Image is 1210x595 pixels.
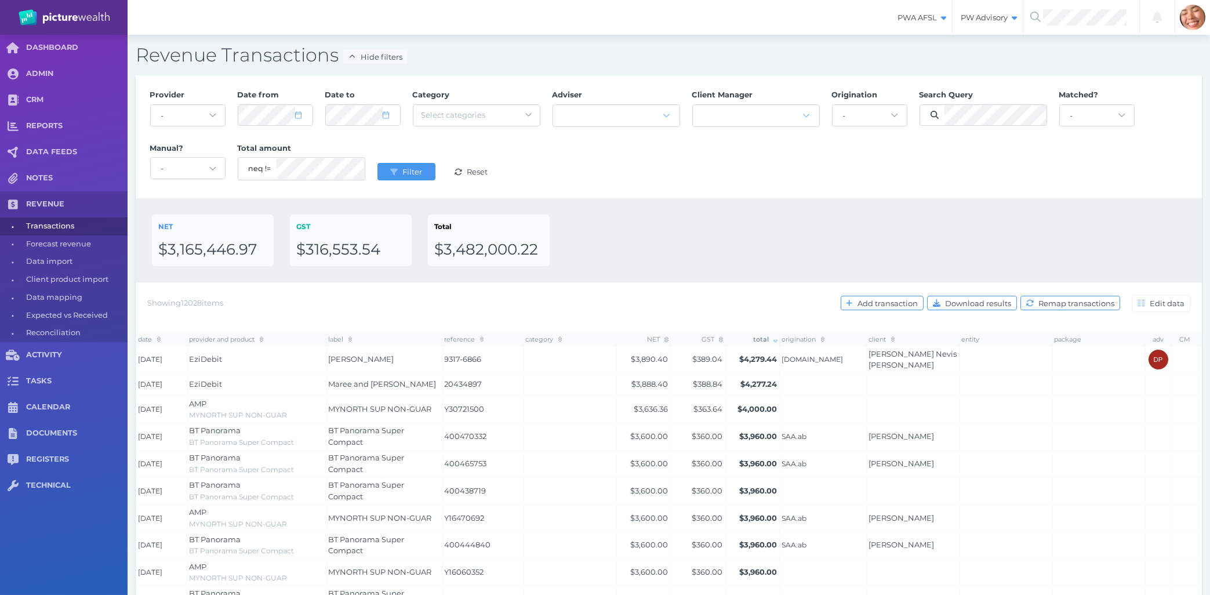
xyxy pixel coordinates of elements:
button: Filter [377,163,435,180]
span: DOCUMENTS [26,429,128,438]
span: $4,000.00 [738,404,777,413]
span: $3,960.00 [740,567,777,576]
td: [DATE] [136,532,187,559]
span: 400438719 [445,485,521,497]
td: [DATE] [136,423,187,450]
span: BT Panorama Super Compact [329,535,405,556]
span: $3,600.00 [631,486,668,495]
a: [PERSON_NAME] [869,459,935,468]
td: 400465753 [442,450,524,477]
select: eq = equals; neq = not equals; lt = less than; gt = greater than [249,158,271,180]
span: label [329,335,353,343]
span: ACTIVITY [26,350,128,360]
span: $3,960.00 [740,540,777,549]
span: [DOMAIN_NAME] [782,355,864,364]
span: NET [647,335,668,343]
span: Data mapping [26,289,123,307]
span: DP [1154,356,1163,363]
span: MYNORTH SUP NON-GUAR [329,513,432,523]
div: $316,553.54 [296,240,405,260]
span: Category [413,90,450,99]
span: EziDebit [190,379,223,389]
span: BT Panorama Super Compact [329,453,405,474]
span: total [753,335,777,343]
span: origination [782,335,825,343]
span: SAA.ab [782,432,864,441]
span: Edit data [1147,299,1190,308]
td: [DATE] [136,373,187,396]
span: $3,600.00 [631,540,668,549]
span: AMP [190,399,207,408]
span: EziDebit [190,354,223,364]
span: Transactions [26,217,123,235]
span: ADMIN [26,69,128,79]
span: $360.00 [692,486,723,495]
span: Origination [832,90,878,99]
th: CM [1172,333,1198,346]
span: Y30721500 [445,404,521,415]
span: 400470332 [445,431,521,442]
span: Reset [464,167,493,176]
span: BT Panorama Super Compact [190,465,295,474]
span: Date from [238,90,279,99]
span: Add transaction [855,299,923,308]
span: date [139,335,161,343]
span: GST [296,222,310,231]
a: [PERSON_NAME] Nevis [PERSON_NAME] [869,349,957,370]
span: $3,888.40 [632,379,668,389]
span: $360.00 [692,431,723,441]
span: MYNORTH SUP NON-GUAR [190,411,288,419]
span: Filter [400,167,427,176]
span: REVENUE [26,199,128,209]
span: AMP [190,507,207,517]
span: Hide filters [358,52,407,61]
span: PWA AFSL [889,13,952,23]
span: BT Panorama Super Compact [190,546,295,555]
span: $3,960.00 [740,513,777,523]
span: $389.04 [693,354,723,364]
div: $3,165,446.97 [158,240,267,260]
span: Reconciliation [26,324,123,342]
span: $4,279.44 [740,354,777,364]
span: $3,636.36 [634,404,668,413]
span: BT Panorama [190,453,241,462]
span: Adviser [553,90,583,99]
span: Download results [943,299,1016,308]
span: TECHNICAL [26,481,128,491]
span: $360.00 [692,459,723,468]
span: MYNORTH SUP NON-GUAR [329,404,432,413]
span: $3,600.00 [631,513,668,523]
th: adv [1145,333,1172,346]
span: Forecast revenue [26,235,123,253]
span: PW Advisory [953,13,1023,23]
span: $360.00 [692,513,723,523]
td: [DATE] [136,450,187,477]
span: Maree and [PERSON_NAME] [329,379,437,389]
td: SAA.ab [780,450,867,477]
span: NOTES [26,173,128,183]
td: Y30721500 [442,396,524,423]
span: BT Panorama Super Compact [190,492,295,501]
span: SAA.ab [782,514,864,523]
span: BT Panorama Super Compact [190,438,295,447]
img: PW [19,9,110,26]
td: SAA.ab [780,423,867,450]
a: [PERSON_NAME] [869,513,935,523]
td: 400438719 [442,477,524,505]
span: MYNORTH SUP NON-GUAR [190,520,288,528]
span: SAA.ab [782,540,864,550]
td: Y16470692 [442,505,524,532]
span: BT Panorama [190,480,241,489]
span: 20434897 [445,379,521,390]
span: BT Panorama [190,535,241,544]
td: [DATE] [136,346,187,373]
span: $3,960.00 [740,486,777,495]
span: TASKS [26,376,128,386]
div: David Parry [1149,350,1168,369]
td: SAA.ab [780,532,867,559]
span: 400444840 [445,539,521,551]
span: Manual? [150,143,184,153]
td: 20434897 [442,373,524,396]
a: [PERSON_NAME] [869,431,935,441]
span: $360.00 [692,567,723,576]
